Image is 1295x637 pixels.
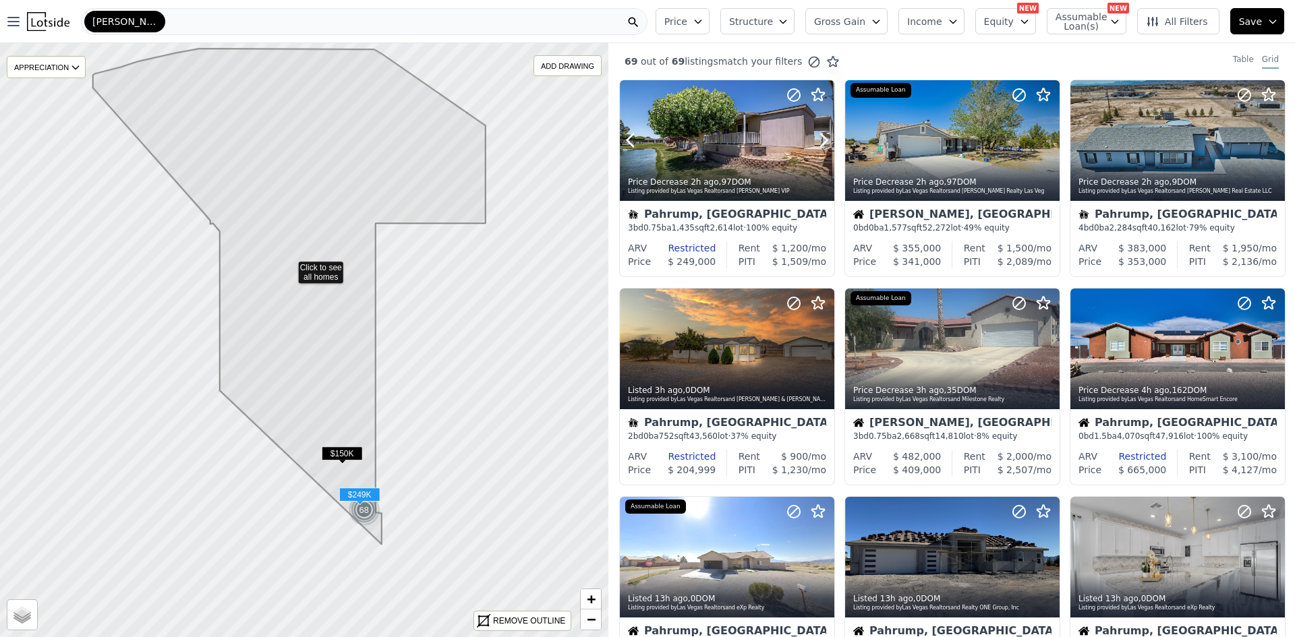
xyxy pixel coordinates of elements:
[1078,255,1101,268] div: Price
[853,417,864,428] img: House
[628,209,826,222] div: Pahrump, [GEOGRAPHIC_DATA]
[853,604,1053,612] div: Listing provided by Las Vegas Realtors and Realty ONE Group, Inc
[628,396,828,404] div: Listing provided by Las Vegas Realtors and [PERSON_NAME] & [PERSON_NAME] [GEOGRAPHIC_DATA]
[659,431,674,441] span: 752
[964,241,985,255] div: Rent
[853,396,1053,404] div: Listing provided by Las Vegas Realtors and Milestone Realty
[985,241,1052,255] div: /mo
[985,450,1052,463] div: /mo
[814,15,865,28] span: Gross Gain
[322,446,363,466] div: $150K
[534,56,601,75] div: ADD DRAWING
[853,241,872,255] div: ARV
[853,209,1052,222] div: [PERSON_NAME], [GEOGRAPHIC_DATA]
[893,464,941,475] span: $ 409,000
[628,604,828,612] div: Listing provided by Las Vegas Realtors and eXp Realty
[1230,8,1284,34] button: Save
[907,15,942,28] span: Income
[981,463,1052,477] div: /mo
[1078,417,1277,431] div: Pahrump, [GEOGRAPHIC_DATA]
[964,463,981,477] div: PITI
[1070,80,1284,277] a: Price Decrease 2h ago,9DOMListing provided byLas Vegas Realtorsand [PERSON_NAME] Real Estate LLCM...
[998,243,1033,253] span: $ 1,500
[922,223,950,233] span: 52,272
[1118,464,1166,475] span: $ 665,000
[1206,463,1277,477] div: /mo
[668,256,716,267] span: $ 249,000
[739,463,755,477] div: PITI
[853,222,1052,233] div: 0 bd 0 ba sqft lot · 49% equity
[851,291,911,306] div: Assumable Loan
[628,593,828,604] div: Listed , 0 DOM
[851,83,911,98] div: Assumable Loan
[964,255,981,268] div: PITI
[625,56,637,67] span: 69
[1206,255,1277,268] div: /mo
[916,177,944,187] time: 2025-08-28 18:50
[1017,3,1039,13] div: NEW
[1078,396,1278,404] div: Listing provided by Las Vegas Realtors and HomeSmart Encore
[587,590,596,607] span: +
[1078,241,1097,255] div: ARV
[628,450,647,463] div: ARV
[668,464,716,475] span: $ 204,999
[1078,222,1277,233] div: 4 bd 0 ba sqft lot · 79% equity
[655,594,688,603] time: 2025-08-28 07:20
[347,493,381,527] div: 68
[628,177,828,187] div: Price Decrease , 97 DOM
[720,8,795,34] button: Structure
[853,385,1053,396] div: Price Decrease , 35 DOM
[581,609,601,630] a: Zoom out
[739,241,760,255] div: Rent
[664,15,687,28] span: Price
[1056,12,1099,31] span: Assumable Loan(s)
[998,451,1033,462] span: $ 2,000
[1189,255,1206,268] div: PITI
[628,255,651,268] div: Price
[628,385,828,396] div: Listed , 0 DOM
[964,450,985,463] div: Rent
[884,223,907,233] span: 1,577
[1262,54,1279,69] div: Grid
[844,288,1059,485] a: Price Decrease 3h ago,35DOMListing provided byLas Vegas Realtorsand Milestone RealtyAssumable Loa...
[1239,15,1262,28] span: Save
[628,417,826,431] div: Pahrump, [GEOGRAPHIC_DATA]
[772,256,808,267] span: $ 1,509
[1078,417,1089,428] img: House
[1189,463,1206,477] div: PITI
[1105,594,1139,603] time: 2025-08-28 07:20
[1223,256,1259,267] span: $ 2,136
[322,446,363,460] span: $150K
[1118,256,1166,267] span: $ 353,000
[853,593,1053,604] div: Listed , 0 DOM
[339,487,380,507] div: $249K
[853,450,872,463] div: ARV
[781,451,808,462] span: $ 900
[668,56,685,67] span: 69
[1211,241,1277,255] div: /mo
[625,499,686,514] div: Assumable Loan
[981,255,1052,268] div: /mo
[1097,450,1166,463] div: Restricted
[619,288,834,485] a: Listed 3h ago,0DOMListing provided byLas Vegas Realtorsand [PERSON_NAME] & [PERSON_NAME] [GEOGRAP...
[656,8,710,34] button: Price
[647,241,716,255] div: Restricted
[628,241,647,255] div: ARV
[897,431,920,441] span: 2,668
[1155,431,1184,441] span: 47,916
[853,463,876,477] div: Price
[608,55,840,69] div: out of listings
[628,222,826,233] div: 3 bd 0.75 ba sqft lot · 100% equity
[628,626,639,636] img: House
[628,463,651,477] div: Price
[1223,464,1259,475] span: $ 4,127
[853,187,1053,195] div: Listing provided by Las Vegas Realtors and [PERSON_NAME] Realty Las Veg
[1146,15,1208,28] span: All Filters
[772,464,808,475] span: $ 1,230
[739,450,760,463] div: Rent
[1137,8,1219,34] button: All Filters
[1223,243,1259,253] span: $ 1,950
[1078,431,1277,442] div: 0 bd 1.5 ba sqft lot · 100% equity
[691,177,718,187] time: 2025-08-28 19:07
[1147,223,1176,233] span: 40,162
